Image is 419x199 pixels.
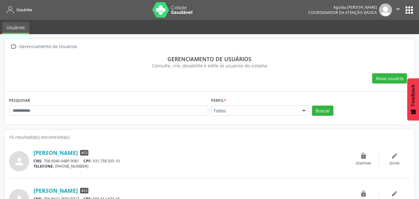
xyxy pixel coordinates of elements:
div: 708 6040 0489 9081 931.758.505-10 [33,158,348,164]
span: ACS [80,188,88,193]
div: Gerenciamento de Usuários [18,42,78,51]
span: CPF: [83,158,92,164]
span: TELEFONE: [33,164,54,169]
div: Desativar [356,161,371,166]
span: Novo usuário [376,75,403,82]
a:  Gerenciamento de Usuários [9,42,78,51]
img: img [379,3,392,16]
button: apps [404,5,415,16]
label: PESQUISAR [9,96,30,106]
div: Consulte, crie, desabilite e edite os usuários do sistema [13,62,406,69]
span: ACS [80,150,88,156]
label: Perfil [211,96,226,106]
a: [PERSON_NAME] [33,149,78,156]
div: 16 resultado(s) encontrado(s) [9,134,410,140]
span: Usuários [16,7,32,12]
i:  [394,6,401,12]
button: Buscar [312,106,333,116]
i: edit [391,190,398,197]
i: edit [391,152,398,159]
div: Aguida [PERSON_NAME] [308,5,377,10]
button: Feedback - Mostrar pesquisa [407,78,419,120]
i:  [9,42,18,51]
button:  [392,3,404,16]
a: [PERSON_NAME] [33,187,78,194]
div: Editar [390,161,399,166]
span: Todos [213,108,296,114]
span: Feedback [410,84,416,106]
span: CNS: [33,158,42,164]
i: lock [360,152,367,159]
a: Usuários [2,22,29,34]
button: Novo usuário [372,73,407,84]
a: Usuários [4,5,32,15]
i: person [14,156,25,167]
div: [PHONE_NUMBER] [33,164,348,169]
i: lock [360,190,367,197]
span: Coordenador da Atenção Básica [308,10,377,15]
div: Gerenciamento de usuários [13,56,406,62]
